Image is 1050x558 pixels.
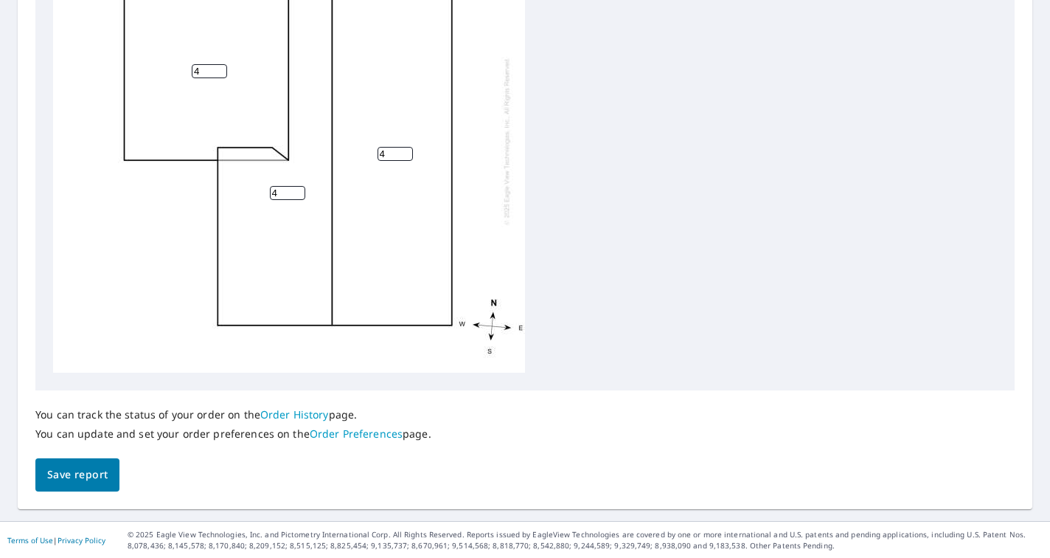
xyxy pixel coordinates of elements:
[58,535,105,545] a: Privacy Policy
[35,427,431,441] p: You can update and set your order preferences on the page.
[35,458,119,492] button: Save report
[310,427,403,441] a: Order Preferences
[35,408,431,421] p: You can track the status of your order on the page.
[47,466,108,484] span: Save report
[128,529,1043,551] p: © 2025 Eagle View Technologies, Inc. and Pictometry International Corp. All Rights Reserved. Repo...
[260,407,329,421] a: Order History
[7,535,53,545] a: Terms of Use
[7,536,105,545] p: |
